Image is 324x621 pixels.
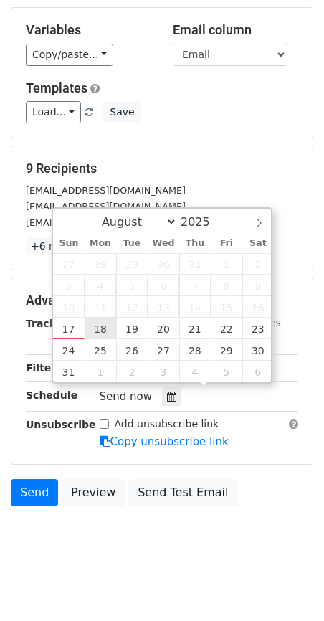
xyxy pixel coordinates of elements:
span: July 27, 2025 [53,253,85,275]
span: September 1, 2025 [85,361,116,382]
span: Tue [116,239,148,248]
h5: 9 Recipients [26,161,298,176]
span: August 18, 2025 [85,318,116,339]
strong: Filters [26,362,62,374]
small: [EMAIL_ADDRESS][DOMAIN_NAME] [26,217,186,228]
span: August 15, 2025 [211,296,242,318]
span: August 10, 2025 [53,296,85,318]
h5: Advanced [26,293,298,308]
span: August 19, 2025 [116,318,148,339]
span: Mon [85,239,116,248]
span: August 9, 2025 [242,275,274,296]
span: August 30, 2025 [242,339,274,361]
span: July 31, 2025 [179,253,211,275]
span: Wed [148,239,179,248]
a: Copy/paste... [26,44,113,66]
small: [EMAIL_ADDRESS][DOMAIN_NAME] [26,201,186,212]
span: August 3, 2025 [53,275,85,296]
span: Sat [242,239,274,248]
span: August 20, 2025 [148,318,179,339]
a: +6 more [26,237,80,255]
span: August 12, 2025 [116,296,148,318]
span: August 13, 2025 [148,296,179,318]
a: Send Test Email [128,479,237,506]
button: Save [103,101,140,123]
a: Copy unsubscribe link [100,435,229,448]
input: Year [177,215,229,229]
span: August 29, 2025 [211,339,242,361]
span: August 1, 2025 [211,253,242,275]
span: Sun [53,239,85,248]
small: [EMAIL_ADDRESS][DOMAIN_NAME] [26,185,186,196]
span: August 26, 2025 [116,339,148,361]
span: August 22, 2025 [211,318,242,339]
span: August 24, 2025 [53,339,85,361]
span: August 4, 2025 [85,275,116,296]
span: August 25, 2025 [85,339,116,361]
span: August 31, 2025 [53,361,85,382]
a: Templates [26,80,87,95]
strong: Tracking [26,318,74,329]
span: August 16, 2025 [242,296,274,318]
span: Send now [100,390,153,403]
strong: Unsubscribe [26,419,96,430]
span: August 14, 2025 [179,296,211,318]
span: August 11, 2025 [85,296,116,318]
span: September 6, 2025 [242,361,274,382]
span: August 28, 2025 [179,339,211,361]
span: August 17, 2025 [53,318,85,339]
span: August 27, 2025 [148,339,179,361]
span: July 28, 2025 [85,253,116,275]
label: Add unsubscribe link [115,417,219,432]
iframe: Chat Widget [252,552,324,621]
h5: Email column [173,22,298,38]
span: August 6, 2025 [148,275,179,296]
span: September 4, 2025 [179,361,211,382]
span: September 3, 2025 [148,361,179,382]
span: Thu [179,239,211,248]
span: August 21, 2025 [179,318,211,339]
span: September 5, 2025 [211,361,242,382]
a: Send [11,479,58,506]
span: July 29, 2025 [116,253,148,275]
a: Preview [62,479,125,506]
span: August 8, 2025 [211,275,242,296]
span: September 2, 2025 [116,361,148,382]
a: Load... [26,101,81,123]
span: July 30, 2025 [148,253,179,275]
label: UTM Codes [224,316,280,331]
span: August 5, 2025 [116,275,148,296]
strong: Schedule [26,389,77,401]
span: August 7, 2025 [179,275,211,296]
h5: Variables [26,22,151,38]
span: August 23, 2025 [242,318,274,339]
span: August 2, 2025 [242,253,274,275]
span: Fri [211,239,242,248]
